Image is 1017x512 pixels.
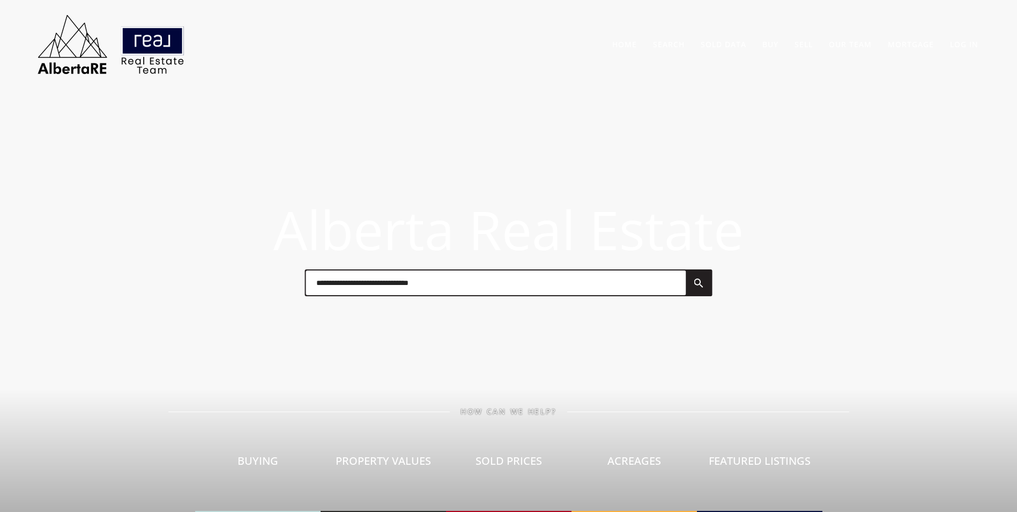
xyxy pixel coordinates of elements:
[607,454,661,468] span: Acreages
[476,454,542,468] span: Sold Prices
[829,39,872,49] a: Our Team
[762,39,778,49] a: Buy
[321,416,446,512] a: Property Values
[571,416,697,512] a: Acreages
[950,39,978,49] a: Log In
[195,416,321,512] a: Buying
[336,454,431,468] span: Property Values
[446,416,571,512] a: Sold Prices
[612,39,637,49] a: Home
[795,39,813,49] a: Sell
[237,454,278,468] span: Buying
[697,416,822,512] a: Featured Listings
[701,39,746,49] a: Sold Data
[653,39,685,49] a: Search
[888,39,934,49] a: Mortgage
[31,11,191,78] img: AlbertaRE Real Estate Team | Real Broker
[709,454,811,468] span: Featured Listings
